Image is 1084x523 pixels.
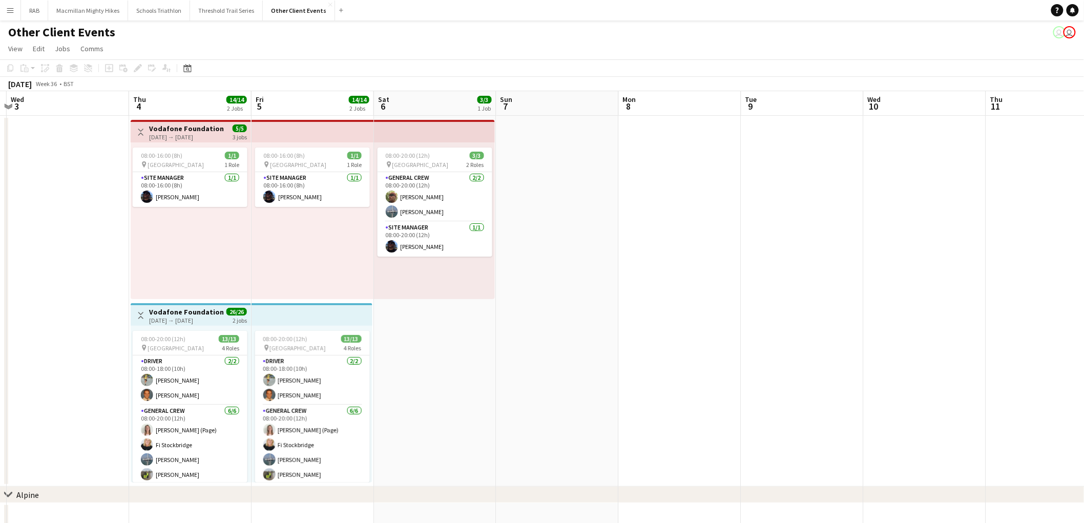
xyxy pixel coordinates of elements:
[4,42,27,55] a: View
[80,44,103,53] span: Comms
[21,1,48,20] button: RAB
[8,25,115,40] h1: Other Client Events
[263,1,335,20] button: Other Client Events
[64,80,74,88] div: BST
[34,80,59,88] span: Week 36
[128,1,190,20] button: Schools Triathlon
[8,79,32,89] div: [DATE]
[76,42,108,55] a: Comms
[16,490,39,500] div: Alpine
[8,44,23,53] span: View
[55,44,70,53] span: Jobs
[51,42,74,55] a: Jobs
[190,1,263,20] button: Threshold Trail Series
[29,42,49,55] a: Edit
[48,1,128,20] button: Macmillan Mighty Hikes
[1053,26,1066,38] app-user-avatar: Liz Sutton
[1064,26,1076,38] app-user-avatar: Liz Sutton
[33,44,45,53] span: Edit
